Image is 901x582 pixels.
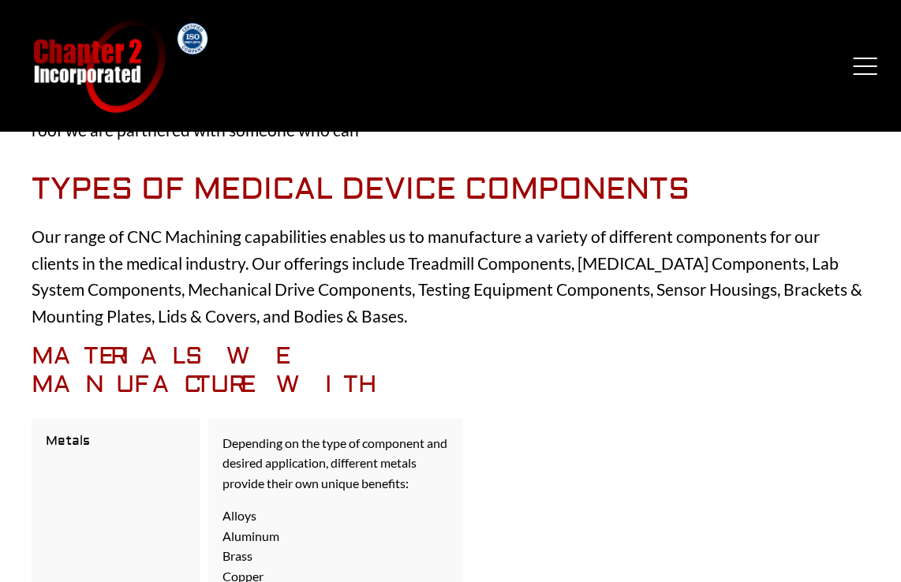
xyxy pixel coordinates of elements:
[222,433,449,494] p: Depending on the type of component and desired application, different metals provide their own un...
[32,19,166,113] a: Chapter 2 Incorporated
[32,172,869,208] h2: Types of Medical Device Components
[534,358,869,547] iframe: Medical Industry Manufacturing | CNC Machined Medical Parts | Chapter 2, Inc.
[32,342,463,399] h3: Materials We Manufacture With
[854,58,877,75] button: Menu
[32,223,869,329] p: Our range of CNC Machining capabilities enables us to manufacture a variety of different componen...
